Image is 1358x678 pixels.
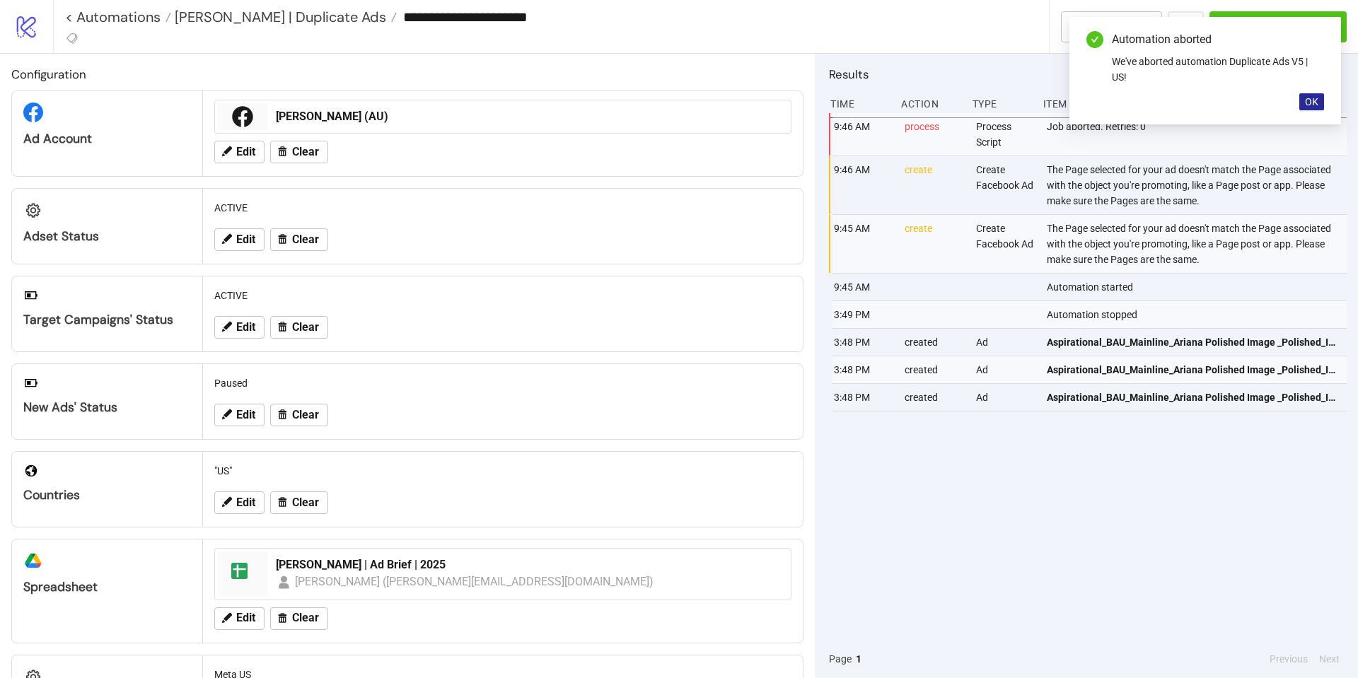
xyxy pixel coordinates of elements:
div: The Page selected for your ad doesn't match the Page associated with the object you're promoting,... [1045,215,1350,273]
div: Countries [23,487,191,503]
button: Edit [214,316,265,339]
div: Item [1042,90,1347,117]
div: created [903,384,964,411]
span: Aspirational_BAU_Mainline_Ariana Polished Image _Polished_Image_20250922_US [1047,362,1340,378]
div: created [903,329,964,356]
div: Type [971,90,1032,117]
div: 3:48 PM [832,356,893,383]
div: Target Campaigns' Status [23,312,191,328]
span: Edit [236,233,255,246]
button: 1 [852,651,866,667]
div: "US" [209,457,797,484]
div: create [903,156,964,214]
button: Edit [214,141,265,163]
div: Ad [975,329,1035,356]
div: process [903,113,964,156]
div: ACTIVE [209,194,797,221]
span: Edit [236,612,255,624]
h2: Results [829,65,1347,83]
div: Automation started [1045,274,1350,300]
span: [PERSON_NAME] | Duplicate Ads [171,8,386,26]
div: Ad [975,384,1035,411]
span: Clear [292,321,319,334]
a: [PERSON_NAME] | Duplicate Ads [171,10,397,24]
span: Clear [292,612,319,624]
button: Clear [270,228,328,251]
button: Edit [214,228,265,251]
button: Run Automation [1209,11,1347,42]
div: Create Facebook Ad [975,156,1035,214]
button: Edit [214,607,265,630]
span: Aspirational_BAU_Mainline_Ariana Polished Image _Polished_Image_20250922_US [1047,334,1340,350]
div: created [903,356,964,383]
div: create [903,215,964,273]
button: ... [1168,11,1204,42]
div: Ad Account [23,131,191,147]
h2: Configuration [11,65,803,83]
div: Create Facebook Ad [975,215,1035,273]
div: [PERSON_NAME] | Ad Brief | 2025 [276,557,782,573]
button: Clear [270,491,328,514]
span: check-circle [1086,31,1103,48]
div: Adset Status [23,228,191,245]
button: Edit [214,404,265,426]
div: Automation aborted [1112,31,1324,48]
span: Clear [292,146,319,158]
button: Edit [214,491,265,514]
div: 9:45 AM [832,274,893,300]
a: Aspirational_BAU_Mainline_Ariana Polished Image _Polished_Image_20250922_US [1047,384,1340,411]
span: Clear [292,496,319,509]
div: Time [829,90,890,117]
span: Edit [236,321,255,334]
div: 3:49 PM [832,301,893,328]
a: Aspirational_BAU_Mainline_Ariana Polished Image _Polished_Image_20250922_US [1047,356,1340,383]
div: Job aborted. Retries: 0 [1045,113,1350,156]
a: Aspirational_BAU_Mainline_Ariana Polished Image _Polished_Image_20250922_US [1047,329,1340,356]
span: Edit [236,409,255,421]
div: 9:45 AM [832,215,893,273]
div: Spreadsheet [23,579,191,595]
span: Clear [292,233,319,246]
div: 3:48 PM [832,329,893,356]
span: Edit [236,146,255,158]
div: [PERSON_NAME] (AU) [276,109,782,124]
div: New Ads' Status [23,399,191,416]
span: Aspirational_BAU_Mainline_Ariana Polished Image _Polished_Image_20250922_US [1047,390,1340,405]
div: 9:46 AM [832,156,893,214]
button: Previous [1265,651,1312,667]
span: Clear [292,409,319,421]
div: The Page selected for your ad doesn't match the Page associated with the object you're promoting,... [1045,156,1350,214]
button: Clear [270,316,328,339]
button: Clear [270,404,328,426]
div: Automation stopped [1045,301,1350,328]
div: Ad [975,356,1035,383]
button: To Builder [1061,11,1163,42]
span: OK [1305,96,1318,107]
div: Process Script [975,113,1035,156]
div: Paused [209,370,797,397]
div: [PERSON_NAME] ([PERSON_NAME][EMAIL_ADDRESS][DOMAIN_NAME]) [295,573,654,590]
button: OK [1299,93,1324,110]
div: Action [900,90,961,117]
div: 9:46 AM [832,113,893,156]
a: < Automations [65,10,171,24]
div: ACTIVE [209,282,797,309]
div: 3:48 PM [832,384,893,411]
button: Next [1315,651,1344,667]
span: Edit [236,496,255,509]
button: Clear [270,607,328,630]
span: Page [829,651,852,667]
div: We've aborted automation Duplicate Ads V5 | US! [1112,54,1324,85]
button: Clear [270,141,328,163]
